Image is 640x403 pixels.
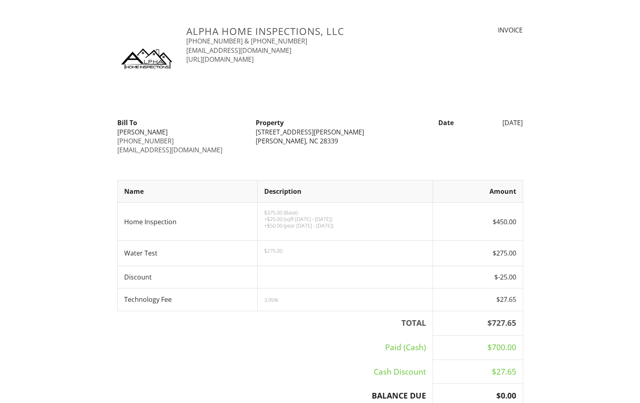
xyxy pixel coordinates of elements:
div: [PERSON_NAME], NC 28339 [256,136,384,145]
td: $700.00 [433,335,523,360]
td: $-25.00 [433,266,523,288]
div: [STREET_ADDRESS][PERSON_NAME] [256,128,384,136]
img: logo.jpg [117,26,177,91]
div: [PERSON_NAME] [117,128,246,136]
td: $27.65 [433,360,523,384]
th: Amount [433,180,523,203]
th: $727.65 [433,311,523,335]
p: $275.00 [264,247,426,254]
h3: Alpha Home Inspections, LLC [186,26,419,37]
a: [PHONE_NUMBER] [117,136,174,145]
td: Discount [117,266,257,288]
div: [DATE] [459,118,528,127]
td: Cash Discount [117,360,433,384]
div: INVOICE [429,26,523,35]
td: Water Test [117,241,257,266]
a: [EMAIL_ADDRESS][DOMAIN_NAME] [186,46,291,55]
div: 3.95% [264,297,426,303]
th: TOTAL [117,311,433,335]
strong: Property [256,118,284,127]
th: Name [117,180,257,203]
a: [URL][DOMAIN_NAME] [186,55,254,64]
td: Home Inspection [117,203,257,241]
div: Date [389,118,459,127]
td: Technology Fee [117,288,257,311]
td: $450.00 [433,203,523,241]
a: [EMAIL_ADDRESS][DOMAIN_NAME] [117,145,222,154]
td: $275.00 [433,241,523,266]
strong: Bill To [117,118,137,127]
td: Paid (Cash) [117,335,433,360]
p: $375.00 (Base) +$25.00 (sqft [DATE] - [DATE]) +$50.00 (year [DATE] - [DATE]) [264,209,426,229]
a: [PHONE_NUMBER] & [PHONE_NUMBER] [186,37,307,45]
td: $27.65 [433,288,523,311]
th: Description [257,180,433,203]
